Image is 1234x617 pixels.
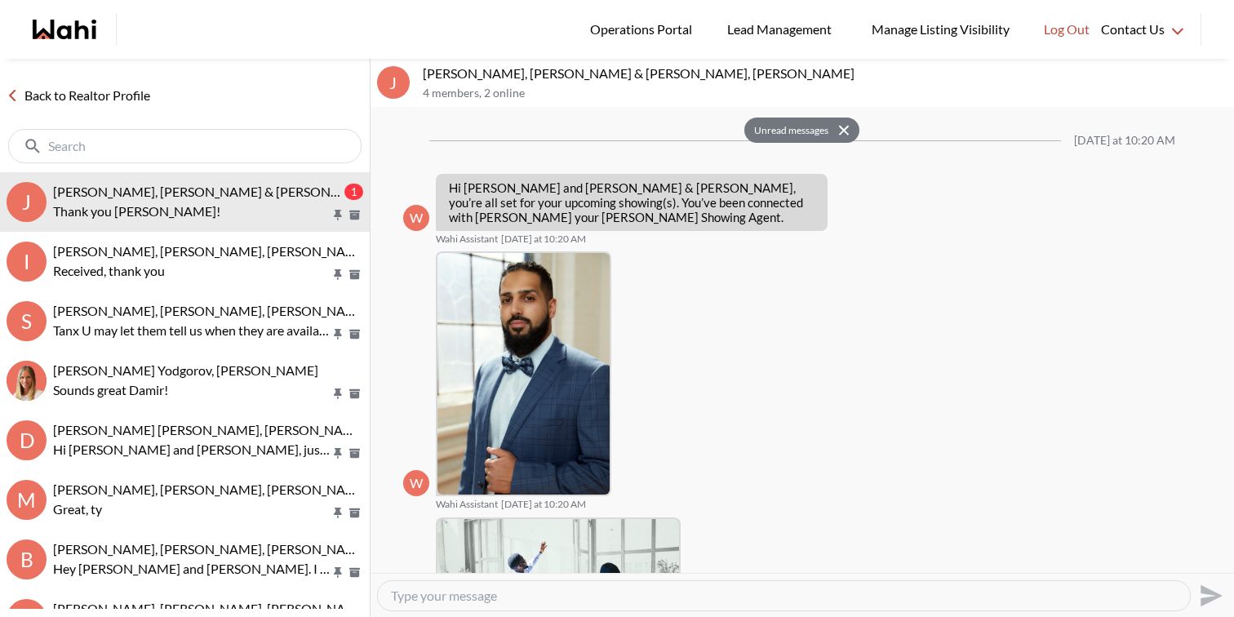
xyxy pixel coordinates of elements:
input: Search [48,138,325,154]
p: Great, ty [53,499,331,519]
button: Pin [331,208,345,222]
button: Pin [331,566,345,579]
span: [PERSON_NAME], [PERSON_NAME], [PERSON_NAME], [PERSON_NAME] [53,243,476,259]
button: Archive [346,506,363,520]
button: Archive [346,327,363,341]
span: [PERSON_NAME], [PERSON_NAME] & [PERSON_NAME], [PERSON_NAME] [53,184,485,199]
span: Log Out [1044,19,1090,40]
p: Hi [PERSON_NAME] and [PERSON_NAME] & [PERSON_NAME], you’re all set for your upcoming showing(s). ... [449,180,815,224]
button: Pin [331,387,345,401]
button: Archive [346,268,363,282]
div: W [403,470,429,496]
div: B [7,539,47,579]
button: Archive [346,387,363,401]
div: 1 [344,184,363,200]
div: M [7,480,47,520]
p: 4 members , 2 online [423,87,1227,100]
div: W [403,205,429,231]
div: D [7,420,47,460]
p: Hey [PERSON_NAME] and [PERSON_NAME]. I hope you're enjoying your time away. We received your show... [53,559,331,579]
span: Manage Listing Visibility [867,19,1014,40]
button: Pin [331,268,345,282]
span: Operations Portal [590,19,698,40]
span: Wahi Assistant [436,498,498,511]
img: D [7,361,47,401]
span: [PERSON_NAME] Yodgorov, [PERSON_NAME] [53,362,318,378]
div: Damir Yodgorov, Michelle [7,361,47,401]
img: f208448eb4cce2c3.jpeg [437,253,610,495]
div: [DATE] at 10:20 AM [1074,134,1175,148]
button: Archive [346,208,363,222]
time: 2025-09-12T14:20:33.892Z [501,233,586,246]
span: [PERSON_NAME], [PERSON_NAME], [PERSON_NAME] [53,541,369,557]
a: Wahi homepage [33,20,96,39]
span: Lead Management [727,19,837,40]
div: I [7,242,47,282]
p: Thank you [PERSON_NAME]! [53,202,331,221]
button: Pin [331,506,345,520]
span: [PERSON_NAME], [PERSON_NAME], [PERSON_NAME] [53,601,369,616]
button: Pin [331,446,345,460]
div: J [377,66,410,99]
div: J [7,182,47,222]
button: Archive [346,446,363,460]
p: Received, thank you [53,261,331,281]
p: Tanx U may let them tell us when they are available since we are good any time 😊 [53,321,331,340]
span: [PERSON_NAME] [PERSON_NAME], [PERSON_NAME] [53,422,366,437]
div: S [7,301,47,341]
span: [PERSON_NAME], [PERSON_NAME], [PERSON_NAME] [53,482,369,497]
time: 2025-09-12T14:20:35.058Z [501,498,586,511]
button: Pin [331,327,345,341]
button: Unread messages [744,118,833,144]
p: Sounds great Damir! [53,380,331,400]
textarea: Type your message [391,588,1177,604]
button: Archive [346,566,363,579]
button: Send [1191,577,1227,614]
span: Wahi Assistant [436,233,498,246]
p: Hi [PERSON_NAME] and [PERSON_NAME], just checking in, if we can be of any assistance with your ho... [53,440,331,459]
span: [PERSON_NAME], [PERSON_NAME], [PERSON_NAME], [PERSON_NAME] [53,303,476,318]
p: [PERSON_NAME], [PERSON_NAME] & [PERSON_NAME], [PERSON_NAME] [423,65,1227,82]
